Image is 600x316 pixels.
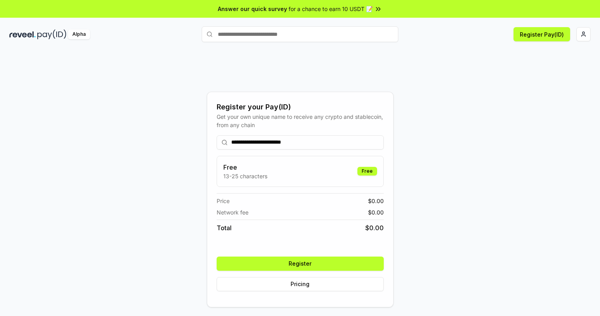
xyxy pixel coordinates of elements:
[223,163,267,172] h3: Free
[217,277,384,291] button: Pricing
[357,167,377,176] div: Free
[218,5,287,13] span: Answer our quick survey
[289,5,373,13] span: for a chance to earn 10 USDT 📝
[9,30,36,39] img: reveel_dark
[513,27,570,41] button: Register Pay(ID)
[68,30,90,39] div: Alpha
[368,208,384,216] span: $ 0.00
[37,30,66,39] img: pay_id
[217,257,384,271] button: Register
[217,197,230,205] span: Price
[217,223,232,233] span: Total
[368,197,384,205] span: $ 0.00
[223,172,267,180] p: 13-25 characters
[217,113,384,129] div: Get your own unique name to receive any crypto and stablecoin, from any chain
[217,102,384,113] div: Register your Pay(ID)
[365,223,384,233] span: $ 0.00
[217,208,248,216] span: Network fee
